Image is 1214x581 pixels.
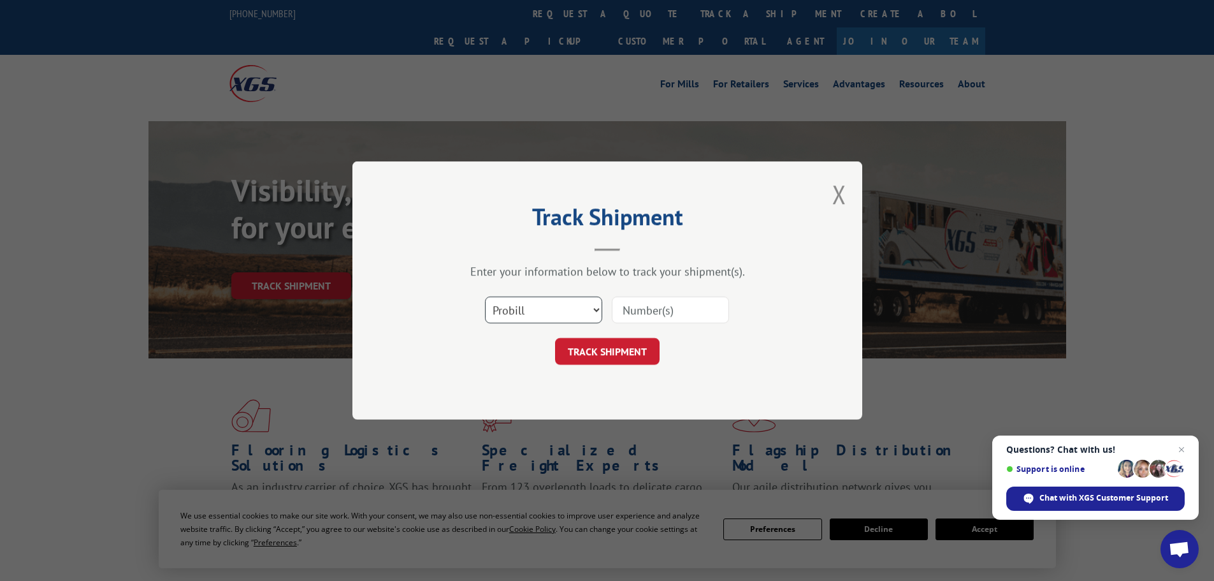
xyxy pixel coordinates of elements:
[416,264,798,279] div: Enter your information below to track your shipment(s).
[555,338,660,365] button: TRACK SHIPMENT
[1039,492,1168,504] span: Chat with XGS Customer Support
[1006,445,1185,455] span: Questions? Chat with us!
[612,297,729,323] input: Number(s)
[416,208,798,232] h2: Track Shipment
[1006,464,1113,474] span: Support is online
[832,177,846,211] button: Close modal
[1174,442,1189,457] span: Close chat
[1160,530,1199,568] div: Open chat
[1006,487,1185,511] div: Chat with XGS Customer Support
